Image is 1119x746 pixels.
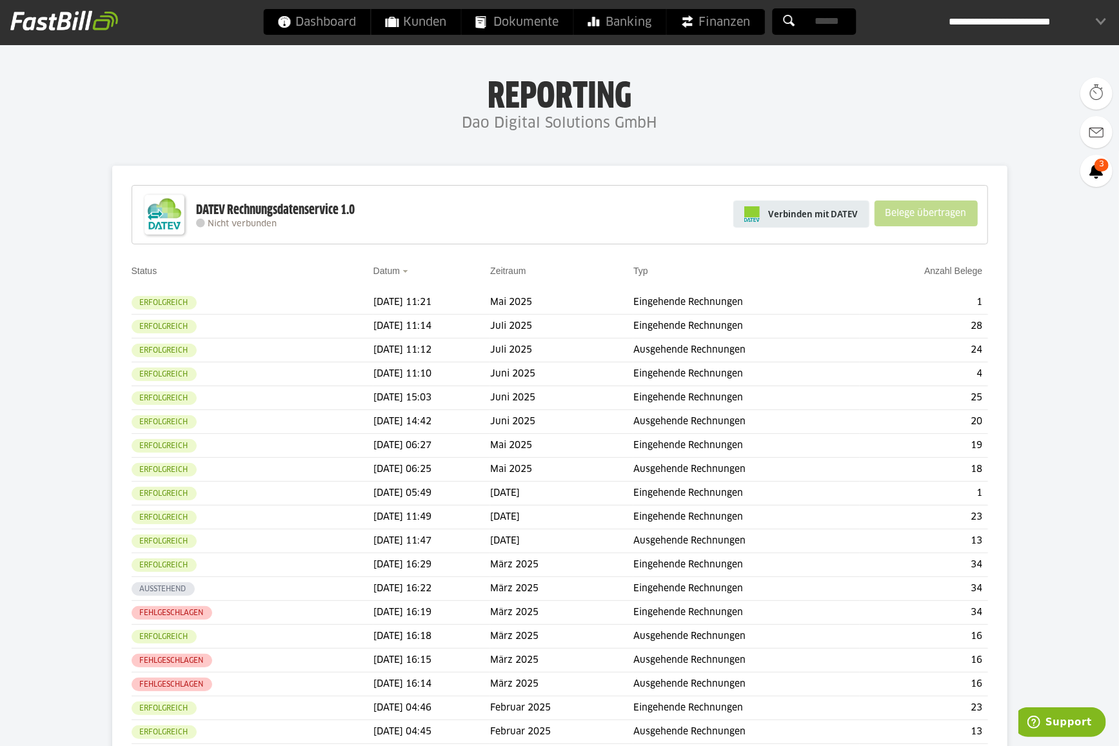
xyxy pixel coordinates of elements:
td: Eingehende Rechnungen [633,577,860,601]
td: [DATE] 06:27 [373,434,491,458]
a: Dokumente [461,9,573,35]
td: Ausgehende Rechnungen [633,410,860,434]
td: 20 [860,410,987,434]
a: Banking [573,9,666,35]
td: Eingehende Rechnungen [633,553,860,577]
td: Ausgehende Rechnungen [633,458,860,482]
td: [DATE] 16:29 [373,553,491,577]
a: Status [132,266,157,276]
td: März 2025 [490,649,633,672]
sl-badge: Erfolgreich [132,296,197,309]
td: Juli 2025 [490,315,633,339]
td: Juni 2025 [490,362,633,386]
td: [DATE] 16:22 [373,577,491,601]
td: März 2025 [490,577,633,601]
div: DATEV Rechnungsdatenservice 1.0 [197,202,355,219]
td: 25 [860,386,987,410]
span: Banking [588,9,651,35]
td: [DATE] 11:10 [373,362,491,386]
td: März 2025 [490,672,633,696]
sl-badge: Erfolgreich [132,391,197,405]
a: 3 [1080,155,1113,187]
td: Februar 2025 [490,720,633,744]
td: Eingehende Rechnungen [633,482,860,506]
a: Dashboard [263,9,370,35]
sl-badge: Fehlgeschlagen [132,654,212,667]
sl-button: Belege übertragen [875,201,978,226]
span: Finanzen [680,9,750,35]
td: 1 [860,291,987,315]
sl-badge: Erfolgreich [132,511,197,524]
td: Ausgehende Rechnungen [633,720,860,744]
td: 28 [860,315,987,339]
td: Ausgehende Rechnungen [633,625,860,649]
td: März 2025 [490,553,633,577]
td: [DATE] 15:03 [373,386,491,410]
sl-badge: Erfolgreich [132,463,197,476]
sl-badge: Erfolgreich [132,725,197,739]
span: Verbinden mit DATEV [769,208,858,221]
td: [DATE] 11:21 [373,291,491,315]
td: März 2025 [490,625,633,649]
td: 18 [860,458,987,482]
td: Juli 2025 [490,339,633,362]
td: 13 [860,529,987,553]
td: [DATE] 16:15 [373,649,491,672]
a: Verbinden mit DATEV [733,201,869,228]
td: Ausgehende Rechnungen [633,672,860,696]
td: Eingehende Rechnungen [633,434,860,458]
td: Mai 2025 [490,434,633,458]
td: März 2025 [490,601,633,625]
td: [DATE] [490,529,633,553]
span: Nicht verbunden [208,220,277,228]
td: [DATE] 11:14 [373,315,491,339]
td: [DATE] 06:25 [373,458,491,482]
td: Ausgehende Rechnungen [633,339,860,362]
sl-badge: Erfolgreich [132,344,197,357]
td: 13 [860,720,987,744]
a: Typ [633,266,648,276]
sl-badge: Erfolgreich [132,558,197,572]
sl-badge: Erfolgreich [132,415,197,429]
sl-badge: Fehlgeschlagen [132,678,212,691]
a: Datum [373,266,400,276]
td: 1 [860,482,987,506]
td: [DATE] 16:18 [373,625,491,649]
td: Juni 2025 [490,386,633,410]
td: Eingehende Rechnungen [633,315,860,339]
sl-badge: Erfolgreich [132,487,197,500]
td: [DATE] 14:42 [373,410,491,434]
td: Ausgehende Rechnungen [633,649,860,672]
td: [DATE] 16:14 [373,672,491,696]
td: 16 [860,672,987,696]
td: Ausgehende Rechnungen [633,529,860,553]
sl-badge: Erfolgreich [132,535,197,548]
sl-badge: Ausstehend [132,582,195,596]
td: [DATE] [490,506,633,529]
sl-badge: Erfolgreich [132,320,197,333]
td: Februar 2025 [490,696,633,720]
td: [DATE] 16:19 [373,601,491,625]
td: [DATE] 05:49 [373,482,491,506]
td: [DATE] 11:47 [373,529,491,553]
sl-badge: Fehlgeschlagen [132,606,212,620]
h1: Reporting [129,77,990,111]
td: 34 [860,553,987,577]
td: 16 [860,625,987,649]
a: Zeitraum [490,266,526,276]
td: Mai 2025 [490,458,633,482]
sl-badge: Erfolgreich [132,368,197,381]
td: Eingehende Rechnungen [633,506,860,529]
td: Mai 2025 [490,291,633,315]
span: Dokumente [475,9,559,35]
td: 24 [860,339,987,362]
span: 3 [1094,159,1109,172]
td: 4 [860,362,987,386]
td: [DATE] 04:45 [373,720,491,744]
td: [DATE] [490,482,633,506]
td: Eingehende Rechnungen [633,291,860,315]
td: [DATE] 04:46 [373,696,491,720]
td: 23 [860,696,987,720]
td: Eingehende Rechnungen [633,362,860,386]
